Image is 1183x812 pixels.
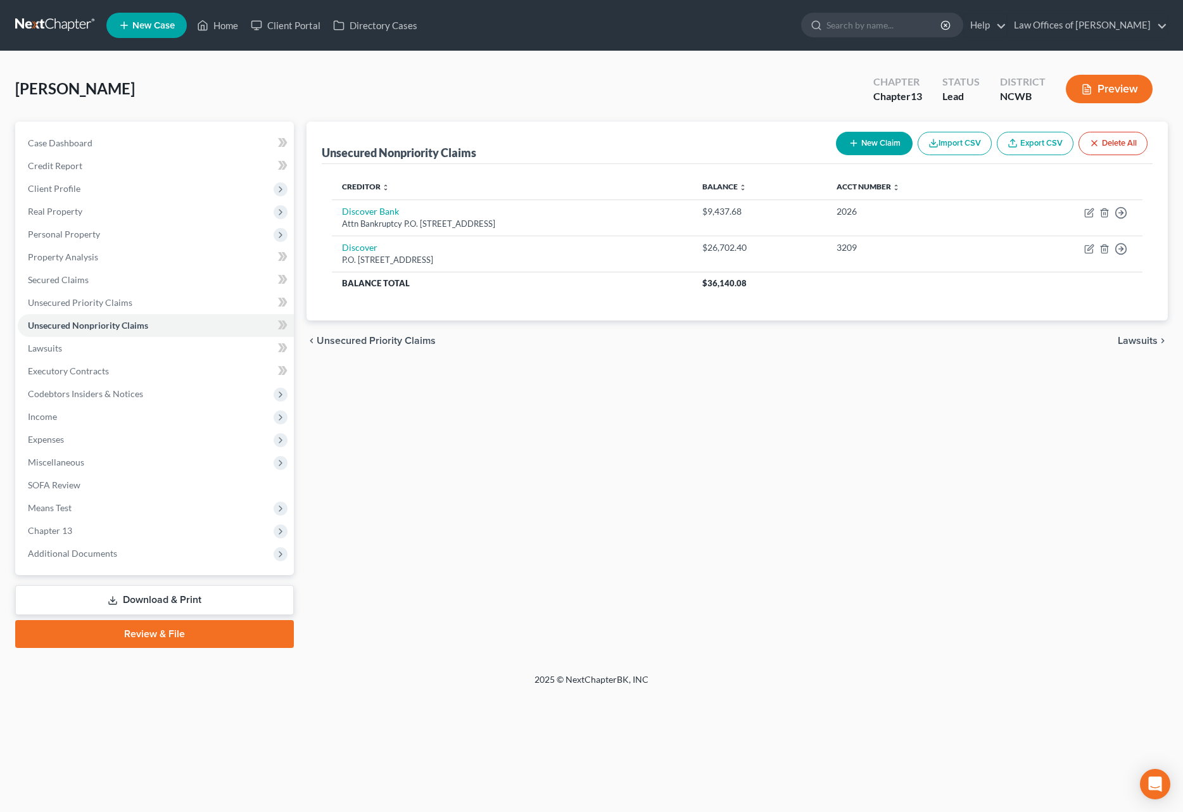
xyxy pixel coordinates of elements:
a: Law Offices of [PERSON_NAME] [1008,14,1167,37]
input: Search by name... [826,13,942,37]
div: District [1000,75,1046,89]
a: Download & Print [15,585,294,615]
a: Acct Number unfold_more [837,182,900,191]
i: chevron_left [307,336,317,346]
a: Case Dashboard [18,132,294,155]
a: Executory Contracts [18,360,294,383]
button: Lawsuits chevron_right [1118,336,1168,346]
a: Credit Report [18,155,294,177]
div: Chapter [873,89,922,104]
span: Unsecured Priority Claims [28,297,132,308]
a: Directory Cases [327,14,424,37]
span: Income [28,411,57,422]
span: Secured Claims [28,274,89,285]
a: Export CSV [997,132,1073,155]
a: Client Portal [244,14,327,37]
span: Expenses [28,434,64,445]
i: unfold_more [892,184,900,191]
span: Executory Contracts [28,365,109,376]
div: Unsecured Nonpriority Claims [322,145,476,160]
div: Attn Bankruptcy P.O. [STREET_ADDRESS] [342,218,682,230]
a: Lawsuits [18,337,294,360]
span: SOFA Review [28,479,80,490]
div: $26,702.40 [702,241,816,254]
span: Means Test [28,502,72,513]
span: Unsecured Nonpriority Claims [28,320,148,331]
div: Status [942,75,980,89]
a: Balance unfold_more [702,182,747,191]
th: Balance Total [332,272,692,295]
span: Miscellaneous [28,457,84,467]
span: 13 [911,90,922,102]
a: Discover Bank [342,206,399,217]
div: 3209 [837,241,990,254]
i: chevron_right [1158,336,1168,346]
a: Help [964,14,1006,37]
button: Delete All [1079,132,1148,155]
a: Creditor unfold_more [342,182,389,191]
button: Preview [1066,75,1153,103]
span: [PERSON_NAME] [15,79,135,98]
span: Real Property [28,206,82,217]
a: Unsecured Priority Claims [18,291,294,314]
div: NCWB [1000,89,1046,104]
div: Chapter [873,75,922,89]
span: Personal Property [28,229,100,239]
span: Codebtors Insiders & Notices [28,388,143,399]
div: Lead [942,89,980,104]
a: Unsecured Nonpriority Claims [18,314,294,337]
button: Import CSV [918,132,992,155]
span: Case Dashboard [28,137,92,148]
a: Home [191,14,244,37]
span: $36,140.08 [702,278,747,288]
span: Additional Documents [28,548,117,559]
span: Credit Report [28,160,82,171]
div: Open Intercom Messenger [1140,769,1170,799]
div: $9,437.68 [702,205,816,218]
span: New Case [132,21,175,30]
a: Secured Claims [18,269,294,291]
a: Review & File [15,620,294,648]
a: Discover [342,242,377,253]
span: Chapter 13 [28,525,72,536]
span: Client Profile [28,183,80,194]
a: SOFA Review [18,474,294,497]
div: 2025 © NextChapterBK, INC [231,673,952,696]
div: 2026 [837,205,990,218]
i: unfold_more [739,184,747,191]
i: unfold_more [382,184,389,191]
button: chevron_left Unsecured Priority Claims [307,336,436,346]
button: New Claim [836,132,913,155]
a: Property Analysis [18,246,294,269]
span: Property Analysis [28,251,98,262]
div: P.O. [STREET_ADDRESS] [342,254,682,266]
span: Lawsuits [28,343,62,353]
span: Lawsuits [1118,336,1158,346]
span: Unsecured Priority Claims [317,336,436,346]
